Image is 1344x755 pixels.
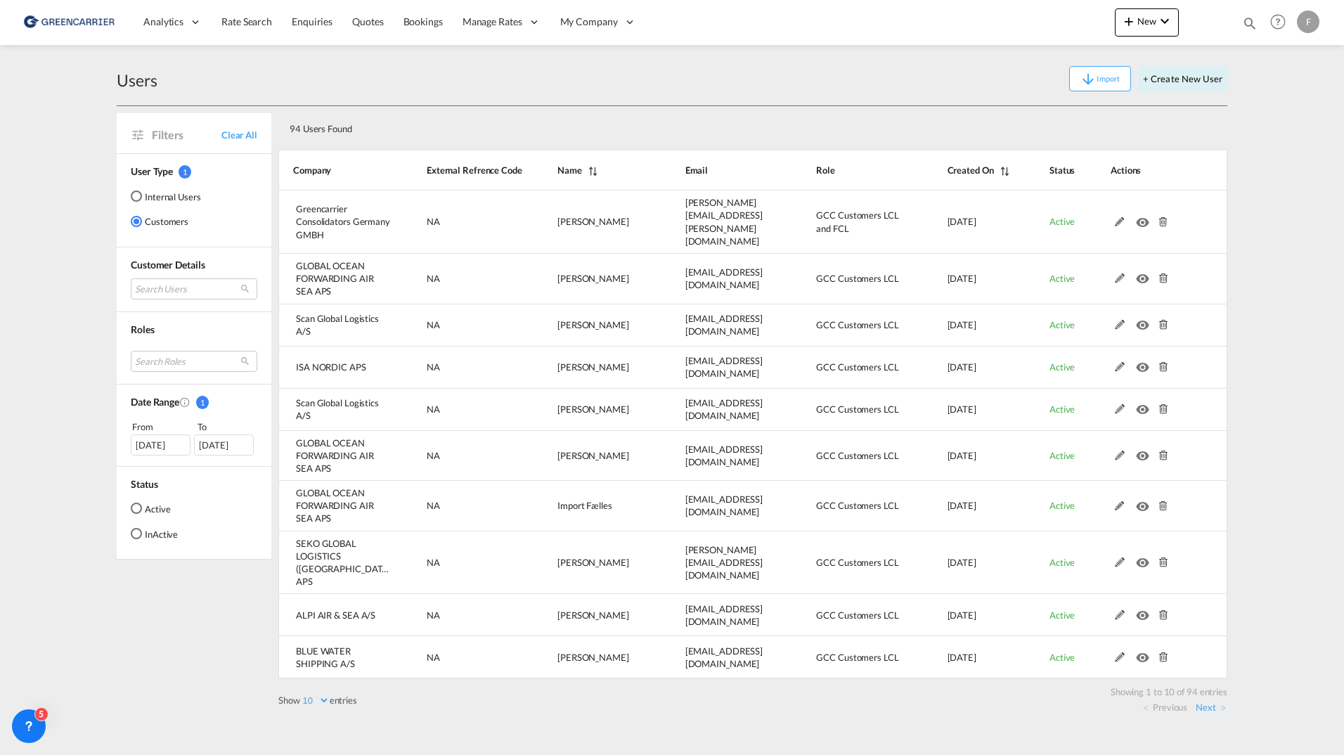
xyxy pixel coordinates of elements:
[427,500,440,511] span: NA
[948,609,976,621] span: [DATE]
[1120,13,1137,30] md-icon: icon-plus 400-fg
[392,304,522,347] td: NA
[522,304,650,347] td: Mads Simonsen
[463,15,522,29] span: Manage Rates
[912,531,1014,595] td: 2025-08-21
[948,404,976,415] span: [DATE]
[427,450,440,461] span: NA
[278,191,392,254] td: Greencarrier Consolidators Germany GMBH
[131,434,190,456] div: [DATE]
[1242,15,1258,31] md-icon: icon-magnify
[522,389,650,431] td: Ilias Jaaloul
[296,397,379,421] span: Scan Global Logistics A/S
[1136,447,1154,457] md-icon: icon-eye
[1266,10,1297,35] div: Help
[1297,11,1319,33] div: F
[427,216,440,227] span: NA
[131,259,205,271] span: Customer Details
[131,420,257,455] span: From To [DATE][DATE]
[392,389,522,431] td: NA
[685,645,763,669] span: [EMAIL_ADDRESS][DOMAIN_NAME]
[196,396,209,409] span: 1
[1136,649,1154,659] md-icon: icon-eye
[392,594,522,636] td: NA
[685,544,763,581] span: [PERSON_NAME][EMAIL_ADDRESS][DOMAIN_NAME]
[392,481,522,531] td: NA
[522,431,650,482] td: Camilla Vincentz
[685,355,763,379] span: [EMAIL_ADDRESS][DOMAIN_NAME]
[557,652,629,663] span: [PERSON_NAME]
[296,645,355,669] span: BLUE WATER SHIPPING A/S
[296,361,366,373] span: ISA NORDIC APS
[948,557,976,568] span: [DATE]
[1049,273,1075,284] span: Active
[522,531,650,595] td: Jens Christian Carlsson
[948,450,976,461] span: [DATE]
[781,254,912,304] td: GCC Customers LCL
[816,609,898,621] span: GCC Customers LCL
[285,678,1227,698] div: Showing 1 to 10 of 94 entries
[392,531,522,595] td: NA
[781,594,912,636] td: GCC Customers LCL
[1049,652,1075,663] span: Active
[352,15,383,27] span: Quotes
[1080,71,1097,88] md-icon: icon-arrow-down
[948,319,976,330] span: [DATE]
[522,481,650,531] td: Import Fælles
[781,431,912,482] td: GCC Customers LCL
[1136,554,1154,564] md-icon: icon-eye
[912,389,1014,431] td: 2025-09-02
[1075,150,1227,191] th: Actions
[392,191,522,254] td: NA
[392,150,522,191] th: External Refrence Code
[650,150,782,191] th: Email
[948,273,976,284] span: [DATE]
[948,361,976,373] span: [DATE]
[194,434,254,456] div: [DATE]
[650,531,782,595] td: jens.christian@sekonordic.com
[1136,316,1154,326] md-icon: icon-eye
[948,500,976,511] span: [DATE]
[912,481,1014,531] td: 2025-08-25
[1049,216,1075,227] span: Active
[131,420,193,434] div: From
[912,254,1014,304] td: 2025-09-16
[1136,270,1154,280] md-icon: icon-eye
[1049,609,1075,621] span: Active
[650,191,782,254] td: isabel.huebner@greencarrier.com
[278,150,392,191] th: Company
[278,594,392,636] td: ALPI AIR & SEA A/S
[300,695,330,706] select: Showentries
[685,603,763,627] span: [EMAIL_ADDRESS][DOMAIN_NAME]
[557,216,629,227] span: [PERSON_NAME]
[650,254,782,304] td: agent@goforward.dk
[278,254,392,304] td: GLOBAL OCEAN FORWARDING AIR SEA APS
[650,481,782,531] td: import@goforward.dk
[685,444,763,467] span: [EMAIL_ADDRESS][DOMAIN_NAME]
[117,69,157,91] div: Users
[143,15,183,29] span: Analytics
[912,191,1014,254] td: 2025-09-22
[221,15,272,27] span: Rate Search
[292,15,332,27] span: Enquiries
[296,203,390,240] span: Greencarrier Consolidators Germany GMBH
[278,531,392,595] td: SEKO GLOBAL LOGISTICS (DENMARK) APS
[781,150,912,191] th: Role
[522,254,650,304] td: Peter Nygaard
[557,557,629,568] span: [PERSON_NAME]
[781,347,912,389] td: GCC Customers LCL
[392,636,522,678] td: NA
[685,197,763,247] span: [PERSON_NAME][EMAIL_ADDRESS][PERSON_NAME][DOMAIN_NAME]
[392,347,522,389] td: NA
[1138,66,1227,91] button: + Create New User
[685,313,763,337] span: [EMAIL_ADDRESS][DOMAIN_NAME]
[781,304,912,347] td: GCC Customers LCL
[560,15,618,29] span: My Company
[1196,701,1226,714] a: Next
[781,636,912,678] td: GCC Customers LCL
[296,260,374,297] span: GLOBAL OCEAN FORWARDING AIR SEA APS
[427,652,440,663] span: NA
[557,273,629,284] span: [PERSON_NAME]
[1266,10,1290,34] span: Help
[131,189,201,203] md-radio-button: Internal Users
